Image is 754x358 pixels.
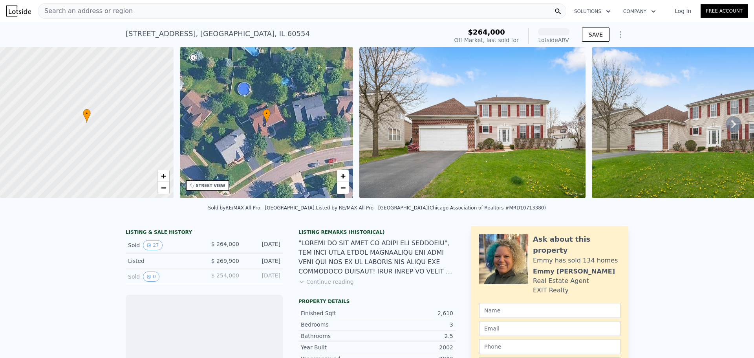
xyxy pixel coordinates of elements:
span: − [340,183,346,193]
div: Bedrooms [301,321,377,329]
button: SAVE [582,28,609,42]
div: Bathrooms [301,332,377,340]
span: $ 254,000 [211,272,239,279]
div: Ask about this property [533,234,620,256]
a: Zoom in [157,170,169,182]
div: Emmy [PERSON_NAME] [533,267,615,276]
a: Log In [665,7,701,15]
div: • [263,109,271,123]
a: Free Account [701,4,748,18]
div: Listed [128,257,198,265]
span: + [340,171,346,181]
div: Off Market, last sold for [454,36,519,44]
div: Finished Sqft [301,309,377,317]
div: Emmy has sold 134 homes [533,256,618,265]
div: Sold by RE/MAX All Pro - [GEOGRAPHIC_DATA] . [208,205,316,211]
button: View historical data [143,240,162,250]
a: Zoom in [337,170,349,182]
span: Search an address or region [38,6,133,16]
div: [DATE] [245,272,280,282]
div: [DATE] [245,240,280,250]
button: Company [617,4,662,18]
div: 3 [377,321,453,329]
button: Solutions [568,4,617,18]
div: Year Built [301,343,377,351]
div: • [83,109,91,123]
button: View historical data [143,272,159,282]
img: Lotside [6,6,31,17]
div: 2002 [377,343,453,351]
span: + [161,171,166,181]
div: STREET VIEW [196,183,225,189]
div: "LOREMI DO SIT AMET CO ADIPI ELI SEDDOEIU", TEM INCI UTLA ETDOL MAGNAALIQU ENI ADMI VENI QUI NOS ... [298,239,456,276]
div: Sold [128,240,198,250]
img: Sale: 23375357 Parcel: 25587187 [359,47,586,198]
button: Continue reading [298,278,354,286]
a: Zoom out [157,182,169,194]
div: LISTING & SALE HISTORY [126,229,283,237]
div: Lotside ARV [538,36,569,44]
span: $ 269,900 [211,258,239,264]
input: Email [479,321,620,336]
div: EXIT Realty [533,286,569,295]
input: Phone [479,339,620,354]
div: Real Estate Agent [533,276,589,286]
span: • [263,110,271,117]
button: Show Options [613,27,628,42]
div: Listing Remarks (Historical) [298,229,456,235]
span: $ 264,000 [211,241,239,247]
div: Property details [298,298,456,305]
span: − [161,183,166,193]
div: Sold [128,272,198,282]
span: $264,000 [468,28,505,36]
a: Zoom out [337,182,349,194]
div: [DATE] [245,257,280,265]
input: Name [479,303,620,318]
span: • [83,110,91,117]
div: Listed by RE/MAX All Pro - [GEOGRAPHIC_DATA] (Chicago Association of Realtors #MRD10713380) [316,205,546,211]
div: 2,610 [377,309,453,317]
div: [STREET_ADDRESS] , [GEOGRAPHIC_DATA] , IL 60554 [126,28,310,39]
div: 2.5 [377,332,453,340]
